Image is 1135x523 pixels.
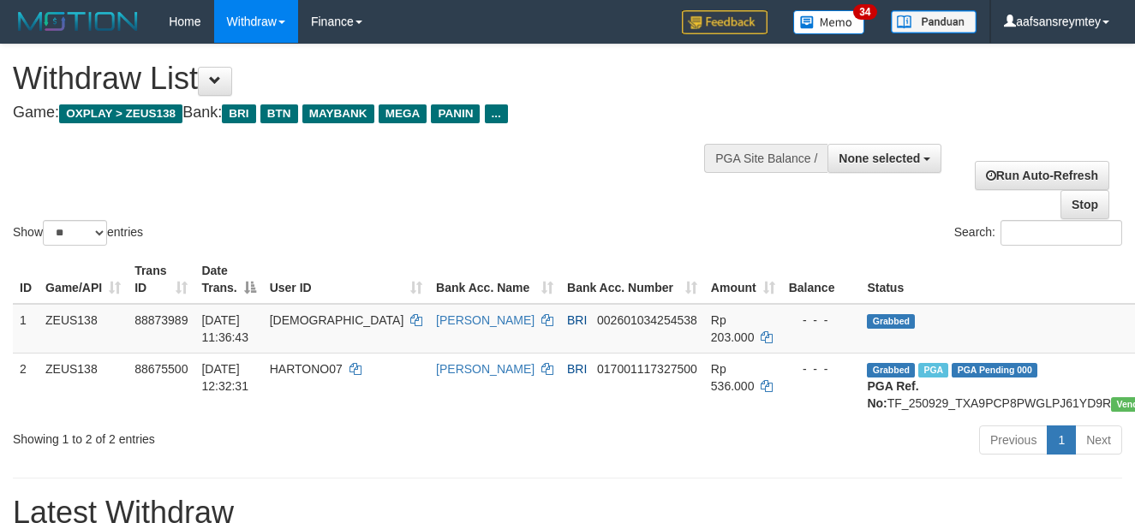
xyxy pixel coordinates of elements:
span: PGA Pending [952,363,1037,377]
span: PANIN [431,104,480,123]
th: Trans ID: activate to sort column ascending [128,255,194,304]
a: Next [1075,425,1122,455]
a: [PERSON_NAME] [436,362,535,376]
span: Grabbed [867,363,915,377]
span: MAYBANK [302,104,374,123]
a: Stop [1060,190,1109,219]
label: Search: [954,220,1122,246]
img: Button%20Memo.svg [793,10,865,34]
span: Copy 002601034254538 to clipboard [597,313,697,327]
th: Bank Acc. Number: activate to sort column ascending [560,255,704,304]
th: ID [13,255,39,304]
span: ... [485,104,508,123]
span: [DATE] 12:32:31 [201,362,248,393]
div: PGA Site Balance / [704,144,827,173]
select: Showentries [43,220,107,246]
span: MEGA [379,104,427,123]
a: Run Auto-Refresh [975,161,1109,190]
th: Bank Acc. Name: activate to sort column ascending [429,255,560,304]
th: Game/API: activate to sort column ascending [39,255,128,304]
span: Rp 536.000 [711,362,755,393]
div: - - - [789,312,854,329]
td: ZEUS138 [39,353,128,419]
h4: Game: Bank: [13,104,739,122]
span: None selected [839,152,920,165]
div: - - - [789,360,854,377]
span: BRI [567,313,587,327]
a: Previous [979,425,1048,455]
b: PGA Ref. No: [867,379,918,410]
span: Copy 017001117327500 to clipboard [597,362,697,376]
span: BTN [260,104,298,123]
h1: Withdraw List [13,62,739,96]
span: HARTONO07 [270,362,343,376]
td: 1 [13,304,39,354]
img: panduan.png [891,10,977,33]
td: 2 [13,353,39,419]
span: OXPLAY > ZEUS138 [59,104,182,123]
a: [PERSON_NAME] [436,313,535,327]
span: Grabbed [867,314,915,329]
span: [DATE] 11:36:43 [201,313,248,344]
td: ZEUS138 [39,304,128,354]
span: Marked by aaftrukkakada [918,363,948,377]
span: BRI [567,362,587,376]
th: Date Trans.: activate to sort column descending [194,255,262,304]
span: Rp 203.000 [711,313,755,344]
th: Amount: activate to sort column ascending [704,255,782,304]
span: BRI [222,104,255,123]
th: Balance [782,255,861,304]
th: User ID: activate to sort column ascending [263,255,429,304]
label: Show entries [13,220,143,246]
a: 1 [1047,425,1076,455]
span: 34 [853,4,876,20]
button: None selected [827,144,941,173]
div: Showing 1 to 2 of 2 entries [13,424,460,448]
img: MOTION_logo.png [13,9,143,34]
span: [DEMOGRAPHIC_DATA] [270,313,404,327]
span: 88675500 [134,362,188,376]
img: Feedback.jpg [682,10,768,34]
input: Search: [1001,220,1122,246]
span: 88873989 [134,313,188,327]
